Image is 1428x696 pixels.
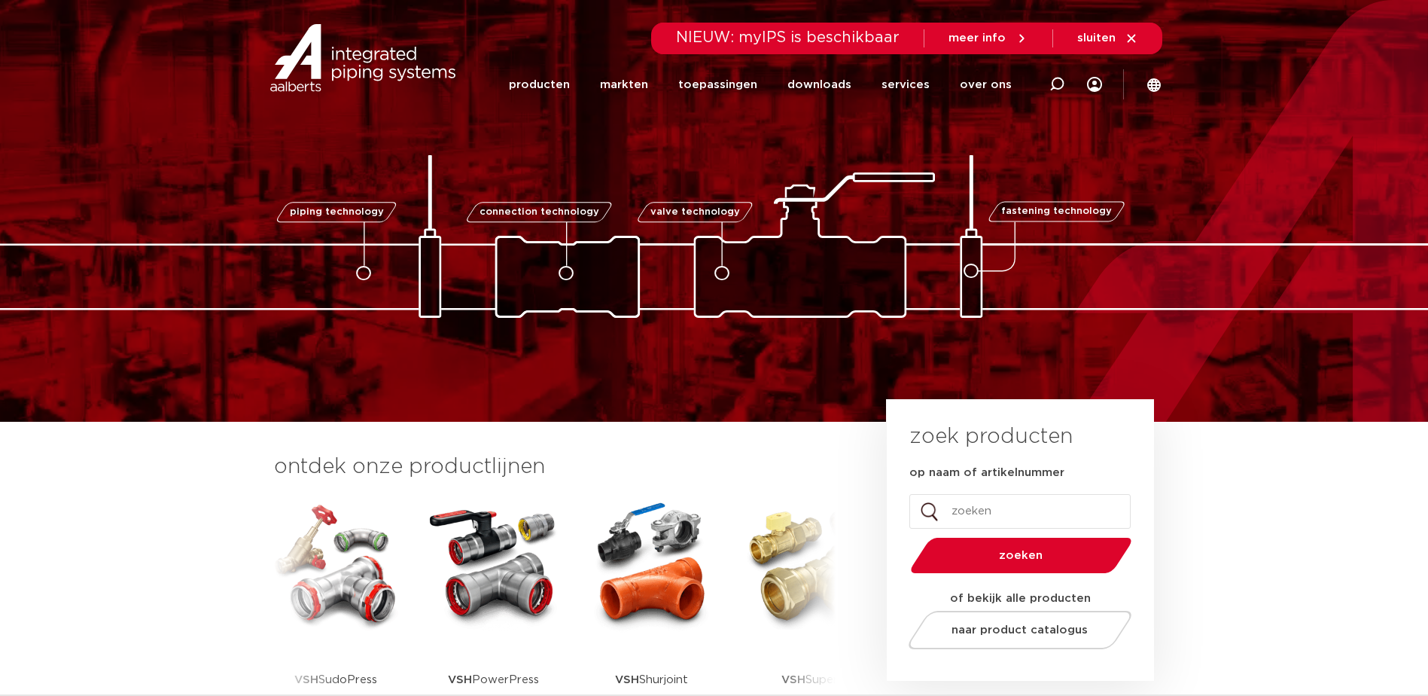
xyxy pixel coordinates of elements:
[678,54,757,115] a: toepassingen
[448,674,472,685] strong: VSH
[1001,207,1112,217] span: fastening technology
[509,54,570,115] a: producten
[479,207,598,217] span: connection technology
[904,536,1137,575] button: zoeken
[650,207,740,217] span: valve technology
[951,624,1088,636] span: naar product catalogus
[787,54,851,115] a: downloads
[950,593,1091,604] strong: of bekijk alle producten
[294,674,318,685] strong: VSH
[909,422,1073,452] h3: zoek producten
[676,30,900,45] span: NIEUW: myIPS is beschikbaar
[948,32,1028,45] a: meer info
[949,550,1093,561] span: zoeken
[1077,32,1116,44] span: sluiten
[909,466,1064,481] label: op naam of artikelnummer
[909,494,1131,529] input: zoeken
[781,674,805,685] strong: VSH
[615,674,639,685] strong: VSH
[904,611,1135,649] a: naar product catalogus
[1077,32,1138,45] a: sluiten
[509,54,1012,115] nav: Menu
[274,452,836,482] h3: ontdek onze productlijnen
[1087,54,1102,115] div: my IPS
[881,54,930,115] a: services
[948,32,1006,44] span: meer info
[600,54,648,115] a: markten
[960,54,1012,115] a: over ons
[290,207,384,217] span: piping technology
